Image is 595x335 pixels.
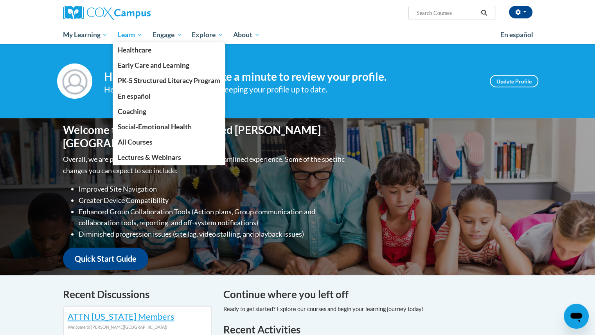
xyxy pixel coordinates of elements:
h4: Hi [PERSON_NAME]! Take a minute to review your profile. [104,70,478,83]
span: Coaching [118,107,146,116]
iframe: Button to launch messaging window [564,304,589,329]
a: Social-Emotional Health [113,119,225,134]
button: Search [478,8,490,18]
a: Lectures & Webinars [113,150,225,165]
a: Quick Start Guide [63,248,148,270]
li: Enhanced Group Collaboration Tools (Action plans, Group communication and collaboration tools, re... [79,206,347,229]
a: Coaching [113,104,225,119]
a: My Learning [58,26,113,44]
img: Cox Campus [63,6,151,20]
span: Explore [192,30,223,40]
h4: Continue where you left off [223,287,532,302]
input: Search Courses [415,8,478,18]
a: Early Care and Learning [113,58,225,73]
h4: Recent Discussions [63,287,212,302]
span: Lectures & Webinars [118,153,181,161]
button: Account Settings [509,6,532,18]
li: Diminished progression issues (site lag, video stalling, and playback issues) [79,228,347,240]
a: En español [495,27,538,43]
span: Early Care and Learning [118,61,189,69]
span: Engage [153,30,182,40]
a: Healthcare [113,42,225,58]
span: En español [500,31,533,39]
a: All Courses [113,134,225,150]
span: My Learning [63,30,108,40]
a: About [228,26,265,44]
a: Explore [187,26,228,44]
h1: Welcome to the new and improved [PERSON_NAME][GEOGRAPHIC_DATA] [63,123,347,150]
a: Update Profile [490,75,538,87]
a: PK-5 Structured Literacy Program [113,73,225,88]
a: Learn [113,26,147,44]
div: Help improve your experience by keeping your profile up to date. [104,83,478,96]
p: Overall, we are proud to provide you with a more streamlined experience. Some of the specific cha... [63,154,347,176]
span: About [233,30,260,40]
span: Learn [118,30,142,40]
span: All Courses [118,138,153,146]
div: Welcome to [PERSON_NAME][GEOGRAPHIC_DATA]! [68,323,207,331]
a: Engage [147,26,187,44]
span: Social-Emotional Health [118,123,192,131]
span: Healthcare [118,46,151,54]
img: Profile Image [57,63,92,99]
li: Improved Site Navigation [79,183,347,195]
a: ATTN [US_STATE] Members [68,311,174,322]
a: En español [113,89,225,104]
li: Greater Device Compatibility [79,195,347,206]
span: PK-5 Structured Literacy Program [118,76,220,85]
a: Cox Campus [63,6,212,20]
div: Main menu [51,26,544,44]
span: En español [118,92,151,100]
